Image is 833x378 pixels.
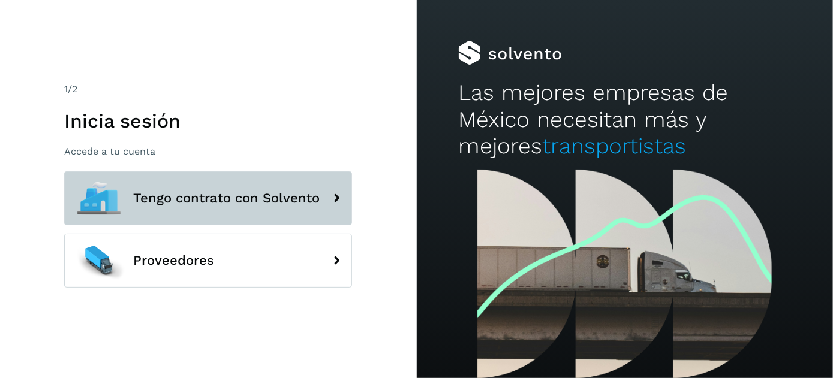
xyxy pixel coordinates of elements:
span: Tengo contrato con Solvento [133,191,320,205]
span: transportistas [542,133,686,159]
h1: Inicia sesión [64,110,352,132]
button: Proveedores [64,234,352,288]
p: Accede a tu cuenta [64,146,352,157]
div: /2 [64,82,352,96]
h2: Las mejores empresas de México necesitan más y mejores [458,80,792,159]
span: Proveedores [133,253,214,268]
span: 1 [64,83,68,95]
button: Tengo contrato con Solvento [64,171,352,225]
